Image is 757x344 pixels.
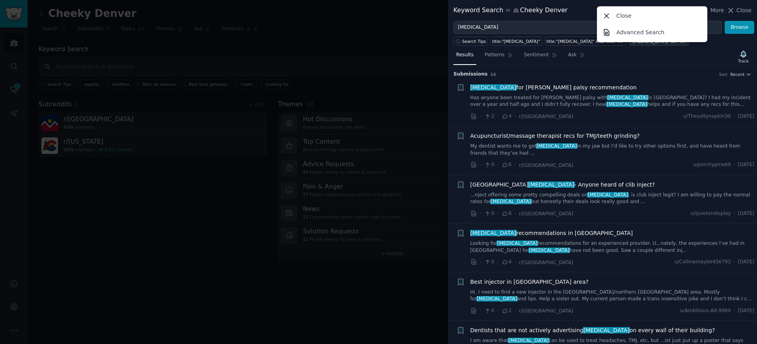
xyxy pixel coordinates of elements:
span: · [480,258,481,266]
span: 16 [490,72,496,77]
span: [MEDICAL_DATA] [476,296,518,301]
span: · [480,209,481,218]
span: 4 [502,259,511,266]
span: 6 [502,161,511,168]
span: 2 [484,113,494,120]
span: More [710,6,724,15]
a: Sentiment [521,49,560,65]
span: Dentists that are not actively advertising on every wall of their building? [470,326,715,335]
span: 2 [502,307,511,314]
span: Results [456,52,474,59]
span: · [515,161,516,169]
span: · [497,161,499,169]
input: Try a keyword related to your business [453,21,722,34]
span: for [PERSON_NAME] palsy recommendation [470,83,637,92]
span: r/[GEOGRAPHIC_DATA] [519,114,573,119]
span: [MEDICAL_DATA] [587,192,629,198]
span: · [480,112,481,120]
div: title:"[MEDICAL_DATA]" [492,39,540,44]
span: · [497,209,499,218]
span: [MEDICAL_DATA] [470,230,517,236]
span: · [480,307,481,315]
span: r/[GEOGRAPHIC_DATA] [519,308,573,314]
span: r/[GEOGRAPHIC_DATA] [519,260,573,265]
span: · [515,307,516,315]
span: [MEDICAL_DATA] [607,95,649,100]
span: 0 [484,307,494,314]
span: · [515,258,516,266]
span: [MEDICAL_DATA] [490,199,532,204]
span: · [497,307,499,315]
a: Results [453,49,476,65]
a: [MEDICAL_DATA]recommendations in [GEOGRAPHIC_DATA] [470,229,633,237]
span: [MEDICAL_DATA] [496,240,538,246]
div: Track [738,58,749,64]
span: · [734,113,735,120]
button: Recent [730,72,751,77]
a: Patterns [482,49,515,65]
span: · [515,209,516,218]
button: Search Tips [453,37,488,46]
span: [MEDICAL_DATA] [508,338,550,343]
a: Has anyone been treated for [PERSON_NAME] palsy with[MEDICAL_DATA]in [GEOGRAPHIC_DATA]? I had my ... [470,94,755,108]
div: title:"[MEDICAL_DATA]" AND title:"im" [546,39,625,44]
a: Best injector in [GEOGRAPHIC_DATA] area? [470,278,589,286]
span: Submission s [453,71,488,78]
span: [DATE] [738,161,754,168]
a: Looking for[MEDICAL_DATA]recommendations for an experienced provider. U...nately, the experiences... [470,240,755,254]
button: Close [727,6,751,15]
span: [DATE] [738,259,754,266]
span: u/quietondisplay [691,210,731,217]
span: Search Tips [462,39,486,44]
span: Patterns [485,52,504,59]
span: · [515,112,516,120]
span: · [734,210,735,217]
button: Browse [725,21,754,34]
span: 4 [502,113,511,120]
a: Ask [565,49,588,65]
span: 8 [502,210,511,217]
span: [MEDICAL_DATA] [528,181,575,188]
span: 0 [484,210,494,217]
span: 0 [484,259,494,266]
div: Sort [719,72,728,77]
button: More [702,6,724,15]
span: 0 [484,161,494,168]
span: Recent [730,72,744,77]
span: [MEDICAL_DATA] [528,248,570,253]
a: ...nject offering some pretty compelling deals on[MEDICAL_DATA], is club inject legit? I am willi... [470,192,755,205]
span: [GEOGRAPHIC_DATA] - Anyone heard of clib inject? [470,181,655,189]
span: Sentiment [524,52,549,59]
span: [MEDICAL_DATA] [536,143,578,149]
span: u/Callmemaybe456793 [675,259,731,266]
a: title:"[MEDICAL_DATA]" [490,37,542,46]
span: recommendations in [GEOGRAPHIC_DATA] [470,229,633,237]
span: · [497,112,499,120]
a: My dentist wants me to get[MEDICAL_DATA]in my jaw but I’d like to try other options first, and ha... [470,143,755,157]
a: Advanced Search [599,24,706,41]
span: · [480,161,481,169]
span: u/Ambitious-Ad-9960 [680,307,731,314]
span: [MEDICAL_DATA] [606,102,648,107]
button: Track [735,48,751,65]
a: Dentists that are not actively advertising[MEDICAL_DATA]on every wall of their building? [470,326,715,335]
a: Hi. I need to find a new injector in the [GEOGRAPHIC_DATA]/northern [GEOGRAPHIC_DATA] area. Mostl... [470,289,755,303]
p: Advanced Search [616,28,664,37]
div: Keyword Search Cheeky Denver [453,6,568,15]
span: in [506,7,510,14]
a: [MEDICAL_DATA]for [PERSON_NAME] palsy recommendation [470,83,637,92]
a: Acupuncturist/massage therapist recs for TMJ/teeth grinding? [470,132,640,140]
span: [MEDICAL_DATA] [583,327,630,333]
span: [MEDICAL_DATA] [470,84,517,91]
span: [DATE] [738,210,754,217]
span: · [734,161,735,168]
a: title:"[MEDICAL_DATA]" AND title:"im" [545,37,626,46]
span: r/[GEOGRAPHIC_DATA] [519,163,573,168]
span: · [734,259,735,266]
span: · [497,258,499,266]
span: r/[GEOGRAPHIC_DATA] [519,211,573,216]
span: Close [736,6,751,15]
span: [DATE] [738,113,754,120]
